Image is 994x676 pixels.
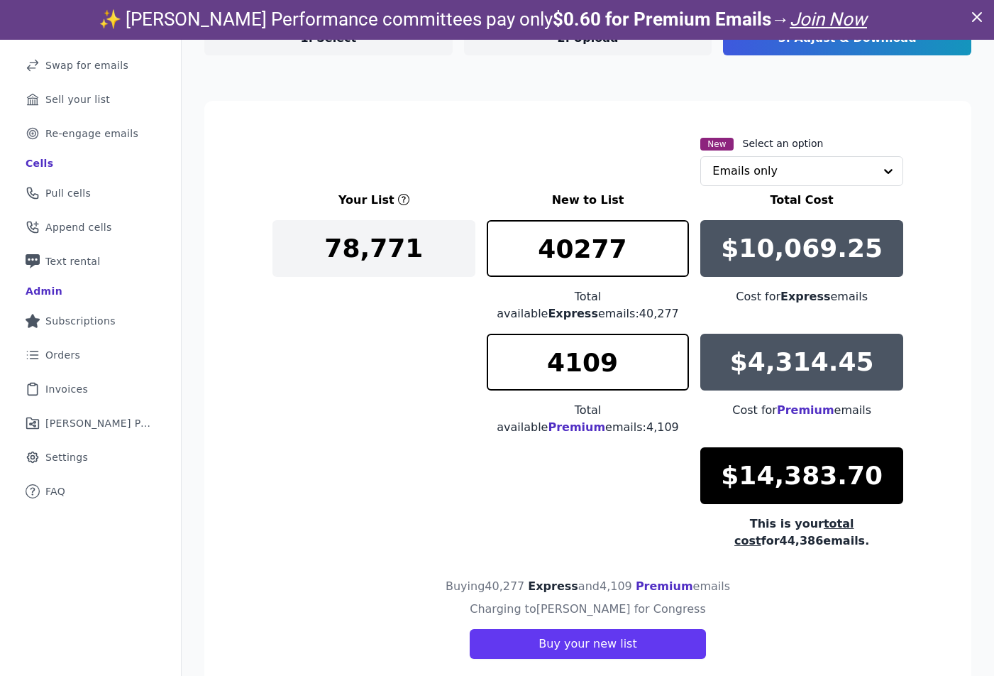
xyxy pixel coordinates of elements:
div: Admin [26,284,62,298]
span: Premium [636,579,693,593]
span: Express [780,290,831,303]
button: Buy your new list [470,629,705,659]
span: Orders [45,348,80,362]
div: Cost for emails [700,402,903,419]
span: Express [548,307,598,320]
a: Subscriptions [11,305,170,337]
p: 78,771 [324,234,423,263]
span: Invoices [45,382,88,396]
span: Express [528,579,578,593]
a: Pull cells [11,178,170,209]
div: Total available emails: 40,277 [487,288,690,322]
span: Settings [45,450,88,464]
label: Select an option [743,136,824,151]
span: [PERSON_NAME] Performance [45,416,153,430]
span: New [700,138,733,151]
p: $14,383.70 [721,462,883,490]
a: Orders [11,339,170,371]
h4: Buying 40,277 and 4,109 emails [446,578,730,595]
span: FAQ [45,484,65,498]
span: Text rental [45,254,101,268]
span: Append cells [45,220,112,234]
a: Invoices [11,374,170,405]
span: Pull cells [45,186,91,200]
span: Premium [548,420,605,434]
h3: Total Cost [700,192,903,209]
div: This is your for 44,386 emails. [700,516,903,550]
a: FAQ [11,476,170,507]
span: Subscriptions [45,314,116,328]
h3: New to List [487,192,690,209]
div: Total available emails: 4,109 [487,402,690,436]
a: Append cells [11,212,170,243]
a: Sell your list [11,84,170,115]
span: Re-engage emails [45,126,138,141]
p: $10,069.25 [721,234,883,263]
div: Cells [26,156,53,170]
span: Sell your list [45,92,110,107]
a: Swap for emails [11,50,170,81]
a: Settings [11,442,170,473]
a: Re-engage emails [11,118,170,149]
div: Cost for emails [700,288,903,305]
span: Premium [777,403,834,417]
h4: Charging to [PERSON_NAME] for Congress [470,601,706,618]
h3: Your List [338,192,394,209]
span: Swap for emails [45,58,128,72]
p: $4,314.45 [730,348,874,376]
a: [PERSON_NAME] Performance [11,408,170,439]
a: Text rental [11,246,170,277]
